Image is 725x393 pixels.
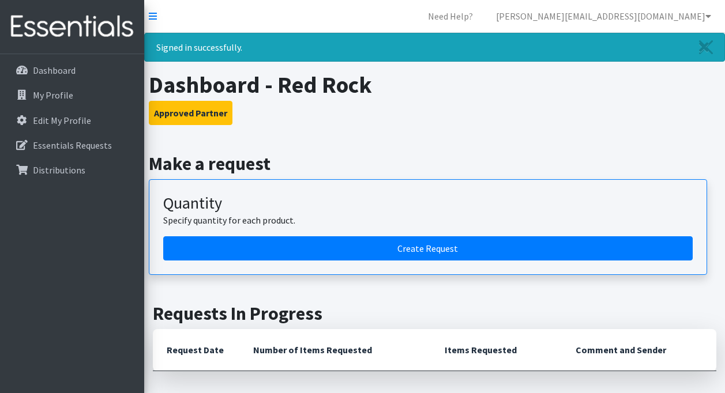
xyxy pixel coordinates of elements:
[5,59,140,82] a: Dashboard
[163,213,693,227] p: Specify quantity for each product.
[239,329,431,371] th: Number of Items Requested
[33,89,73,101] p: My Profile
[562,329,716,371] th: Comment and Sender
[33,139,112,151] p: Essentials Requests
[144,33,725,62] div: Signed in successfully.
[5,134,140,157] a: Essentials Requests
[5,158,140,182] a: Distributions
[149,71,721,99] h1: Dashboard - Red Rock
[5,84,140,107] a: My Profile
[33,164,85,176] p: Distributions
[33,65,76,76] p: Dashboard
[487,5,720,28] a: [PERSON_NAME][EMAIL_ADDRESS][DOMAIN_NAME]
[5,7,140,46] img: HumanEssentials
[163,236,693,260] a: Create a request by quantity
[33,115,91,126] p: Edit My Profile
[153,303,716,324] h2: Requests In Progress
[149,101,232,125] button: Approved Partner
[419,5,482,28] a: Need Help?
[153,329,239,371] th: Request Date
[149,153,721,175] h2: Make a request
[5,109,140,132] a: Edit My Profile
[688,33,724,61] a: Close
[431,329,561,371] th: Items Requested
[163,194,693,213] h3: Quantity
